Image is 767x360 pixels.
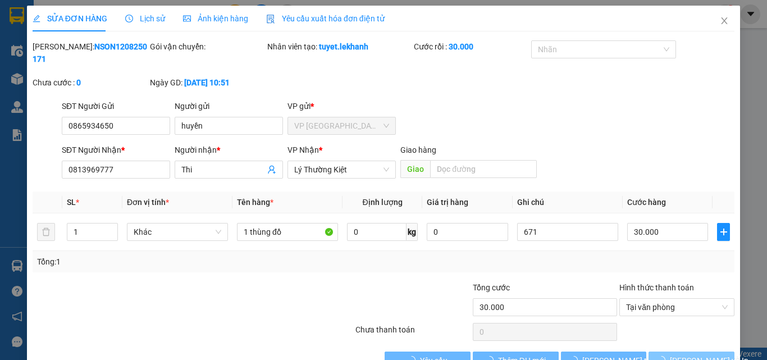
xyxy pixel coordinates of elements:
button: delete [37,223,55,241]
span: Cước hàng [627,198,666,207]
span: Gửi: [10,11,27,22]
div: [PERSON_NAME]: [33,40,148,65]
b: tuyet.lekhanh [319,42,368,51]
b: [DATE] 10:51 [184,78,230,87]
span: CR : [8,74,26,85]
span: Giao hàng [400,145,436,154]
span: user-add [267,165,276,174]
div: Chưa cước : [33,76,148,89]
div: Ngày GD: [150,76,265,89]
span: Yêu cầu xuất hóa đơn điện tử [266,14,385,23]
span: Giá trị hàng [427,198,468,207]
th: Ghi chú [513,192,623,213]
img: icon [266,15,275,24]
div: Người gửi [175,100,283,112]
span: edit [33,15,40,22]
b: 30.000 [449,42,473,51]
div: 0813969777 [131,50,222,66]
div: SĐT Người Nhận [62,144,170,156]
div: VP gửi [287,100,396,112]
span: VP Ninh Sơn [294,117,389,134]
span: Tổng cước [473,283,510,292]
div: Gói vận chuyển: [150,40,265,53]
span: kg [407,223,418,241]
div: Tổng: 1 [37,256,297,268]
span: Lịch sử [125,14,165,23]
span: Tại văn phòng [626,299,728,316]
div: Chưa thanh toán [354,323,472,343]
label: Hình thức thanh toán [619,283,694,292]
div: Cước rồi : [414,40,529,53]
span: Đơn vị tính [127,198,169,207]
span: SỬA ĐƠN HÀNG [33,14,107,23]
button: plus [717,223,730,241]
span: Khác [134,224,221,240]
div: Người nhận [175,144,283,156]
span: Nhận: [131,11,158,22]
button: Close [709,6,740,37]
div: 0865934650 [10,50,124,66]
span: picture [183,15,191,22]
span: clock-circle [125,15,133,22]
span: Định lượng [362,198,402,207]
input: VD: Bàn, Ghế [237,223,338,241]
span: Ảnh kiện hàng [183,14,248,23]
div: Nhân viên tạo: [267,40,412,53]
div: huyền [10,37,124,50]
div: Thi [131,37,222,50]
span: plus [718,227,729,236]
span: Tên hàng [237,198,273,207]
span: Giao [400,160,430,178]
b: 0 [76,78,81,87]
span: Lý Thường Kiệt [294,161,389,178]
input: Ghi Chú [517,223,618,241]
div: SĐT Người Gửi [62,100,170,112]
div: Lý Thường Kiệt [131,10,222,37]
input: Dọc đường [430,160,537,178]
span: VP Nhận [287,145,319,154]
div: VP [GEOGRAPHIC_DATA] [10,10,124,37]
span: SL [67,198,76,207]
span: close [720,16,729,25]
div: 30.000 [8,72,125,86]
